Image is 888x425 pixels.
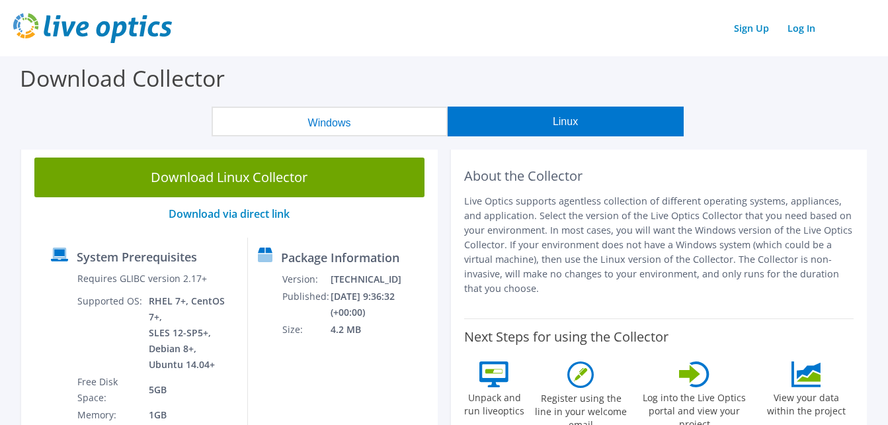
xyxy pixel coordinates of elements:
td: 1GB [148,406,237,424]
td: 5GB [148,373,237,406]
label: Requires GLIBC version 2.17+ [77,272,207,285]
a: Download Linux Collector [34,158,424,197]
td: Size: [282,321,330,338]
a: Download via direct link [169,207,290,221]
td: 4.2 MB [330,321,431,338]
a: Log In [781,19,822,38]
label: System Prerequisites [77,250,197,263]
p: Live Optics supports agentless collection of different operating systems, appliances, and applica... [464,194,854,296]
td: [TECHNICAL_ID] [330,271,431,288]
h2: About the Collector [464,168,854,184]
img: live_optics_svg.svg [13,13,172,43]
td: Free Disk Space: [77,373,148,406]
label: Package Information [281,251,399,264]
button: Windows [212,107,448,136]
button: Linux [448,107,684,136]
label: Unpack and run liveoptics [464,387,525,418]
label: Next Steps for using the Collector [464,329,668,345]
label: Download Collector [20,63,225,93]
td: [DATE] 9:36:32 (+00:00) [330,288,431,321]
td: Published: [282,288,330,321]
td: Supported OS: [77,293,148,373]
label: View your data within the project [758,387,854,418]
a: Sign Up [727,19,776,38]
td: RHEL 7+, CentOS 7+, SLES 12-SP5+, Debian 8+, Ubuntu 14.04+ [148,293,237,373]
td: Version: [282,271,330,288]
td: Memory: [77,406,148,424]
